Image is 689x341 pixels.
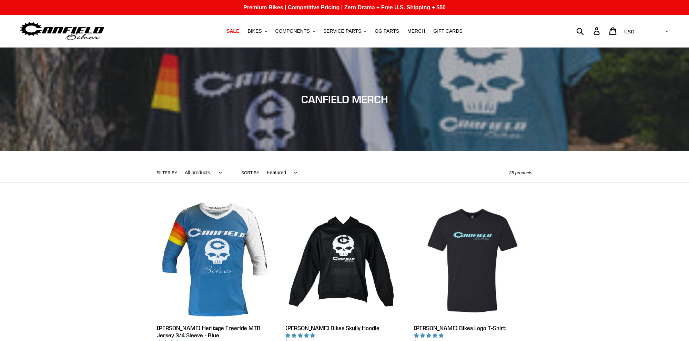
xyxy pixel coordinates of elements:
[375,28,399,34] span: GG PARTS
[244,27,270,36] button: BIKES
[223,27,243,36] a: SALE
[323,28,361,34] span: SERVICE PARTS
[226,28,239,34] span: SALE
[433,28,463,34] span: GIFT CARDS
[275,28,310,34] span: COMPONENTS
[157,170,178,176] label: Filter by
[509,170,533,175] span: 25 products
[272,27,318,36] button: COMPONENTS
[320,27,370,36] button: SERVICE PARTS
[19,20,105,42] img: Canfield Bikes
[301,93,388,105] span: CANFIELD MERCH
[407,28,425,34] span: MERCH
[247,28,262,34] span: BIKES
[430,27,466,36] a: GIFT CARDS
[371,27,403,36] a: GG PARTS
[241,170,259,176] label: Sort by
[404,27,428,36] a: MERCH
[580,23,598,39] input: Search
